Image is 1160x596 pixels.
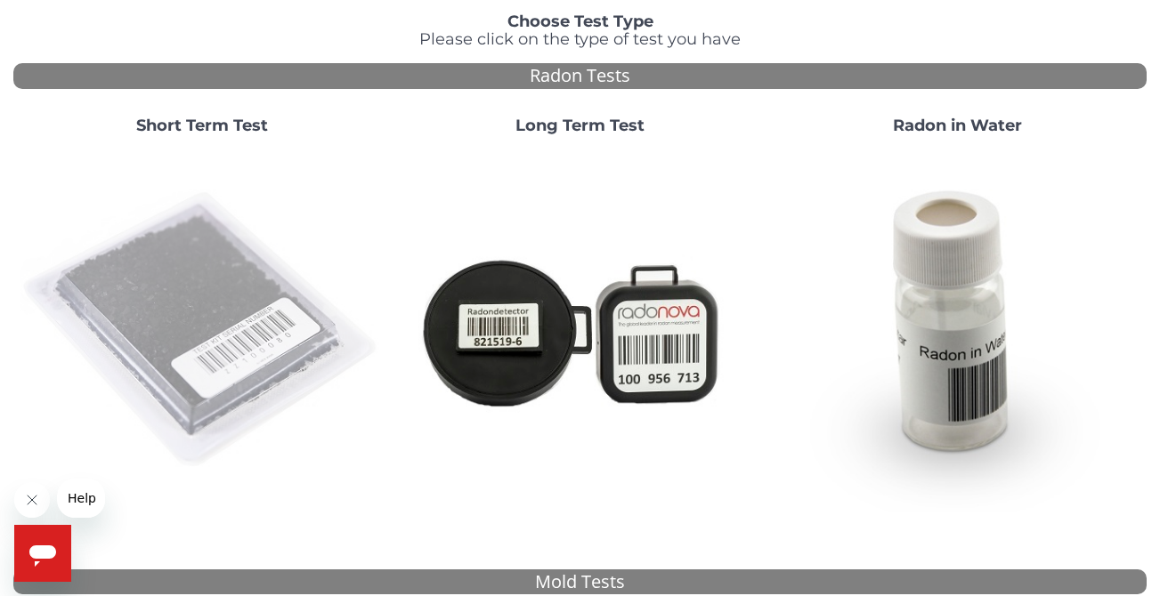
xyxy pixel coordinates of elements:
[13,569,1147,595] div: Mold Tests
[515,116,645,135] strong: Long Term Test
[136,116,268,135] strong: Short Term Test
[419,29,741,49] span: Please click on the type of test you have
[57,479,105,518] iframe: Message from company
[507,12,653,31] strong: Choose Test Type
[14,482,50,518] iframe: Close message
[14,525,71,582] iframe: Button to launch messaging window
[20,149,384,511] img: ShortTerm.jpg
[893,116,1022,135] strong: Radon in Water
[13,63,1147,89] div: Radon Tests
[398,149,761,511] img: Radtrak2vsRadtrak3.jpg
[776,149,1140,511] img: RadoninWater.jpg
